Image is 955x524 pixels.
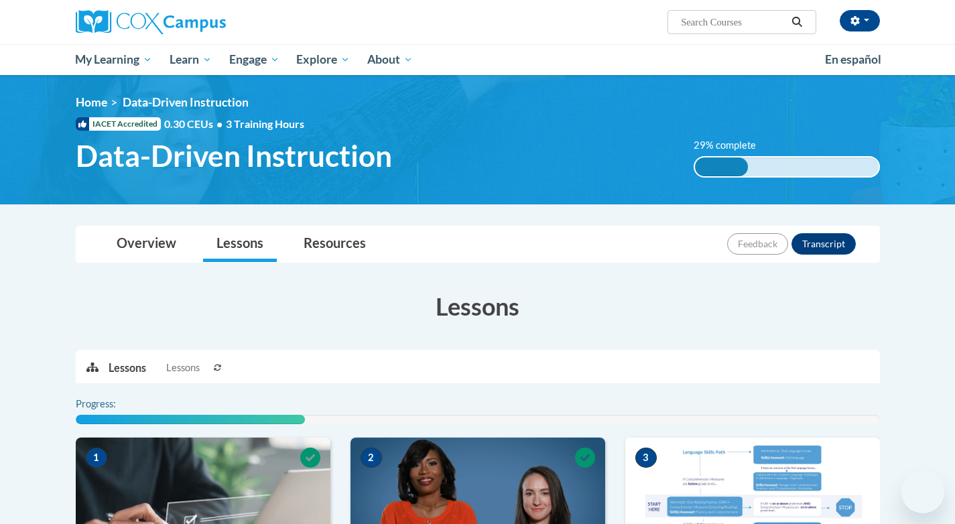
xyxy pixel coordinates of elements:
[76,138,392,174] span: Data-Driven Instruction
[56,44,900,75] div: Main menu
[76,289,880,323] h3: Lessons
[76,10,330,34] a: Cox Campus
[164,117,226,131] span: 0.30 CEUs
[161,44,220,75] a: Learn
[635,448,657,468] span: 3
[290,226,379,262] a: Resources
[220,44,288,75] a: Engage
[76,95,107,109] a: Home
[791,233,856,255] button: Transcript
[103,226,190,262] a: Overview
[361,448,382,468] span: 2
[86,448,107,468] span: 1
[76,10,226,34] img: Cox Campus
[170,52,212,68] span: Learn
[76,397,153,411] label: Progress:
[226,117,304,130] span: 3 Training Hours
[901,470,944,513] iframe: Button to launch messaging window
[816,46,890,74] a: En español
[67,44,162,75] a: My Learning
[787,14,807,30] button: Search
[296,52,350,68] span: Explore
[840,10,880,31] button: Account Settings
[76,117,161,131] span: IACET Accredited
[109,361,146,375] p: Lessons
[727,233,788,255] button: Feedback
[695,157,748,176] div: 29% complete
[359,44,422,75] a: About
[166,361,200,375] span: Lessons
[367,52,413,68] span: About
[75,52,152,68] span: My Learning
[216,117,222,130] span: •
[288,44,359,75] a: Explore
[825,52,881,66] span: En español
[123,95,249,109] span: Data-Driven Instruction
[694,138,771,153] label: 29% complete
[203,226,277,262] a: Lessons
[229,52,279,68] span: Engage
[680,14,787,30] input: Search Courses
